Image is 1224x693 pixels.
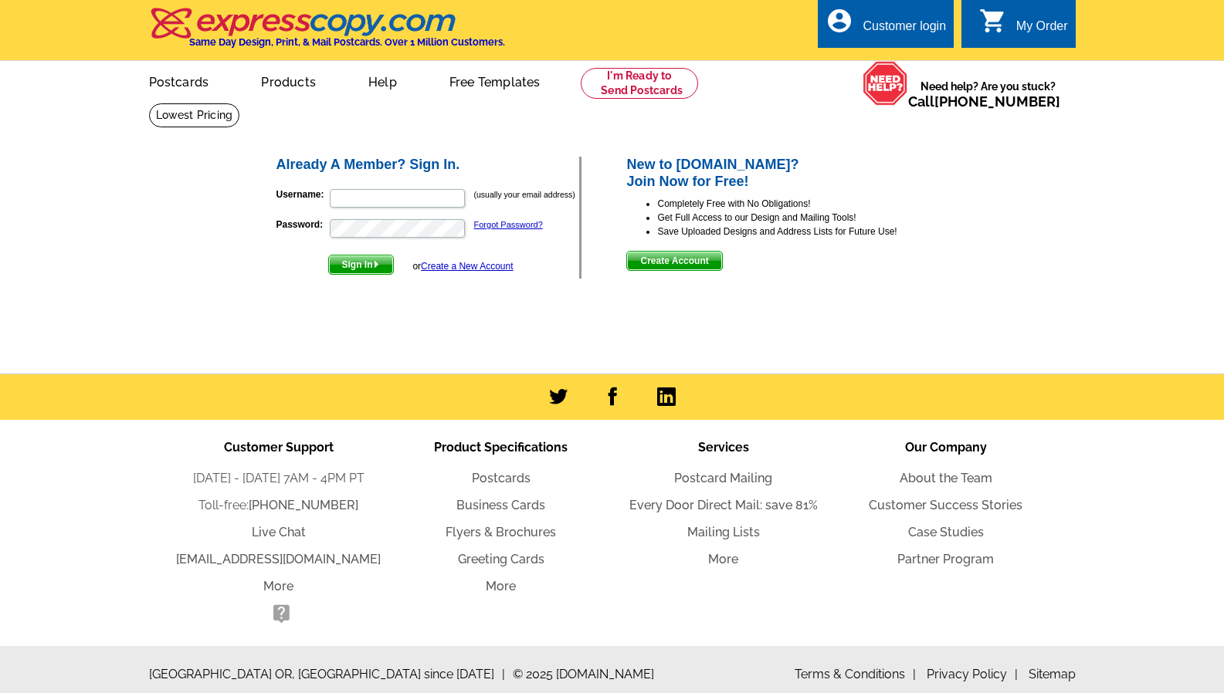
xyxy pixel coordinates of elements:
a: [PHONE_NUMBER] [934,93,1060,110]
li: Save Uploaded Designs and Address Lists for Future Use! [657,225,950,238]
span: Our Company [905,440,987,455]
li: Completely Free with No Obligations! [657,197,950,211]
button: Sign In [328,255,394,275]
a: Postcard Mailing [674,471,772,485]
a: account_circle Customer login [826,17,946,36]
span: Need help? Are you stuck? [908,79,1068,110]
a: [EMAIL_ADDRESS][DOMAIN_NAME] [176,552,381,566]
span: [GEOGRAPHIC_DATA] OR, [GEOGRAPHIC_DATA] since [DATE] [149,665,505,684]
a: About the Team [900,471,992,485]
i: shopping_cart [979,7,1007,35]
span: Customer Support [224,440,334,455]
li: Get Full Access to our Design and Mailing Tools! [657,211,950,225]
a: Case Studies [908,525,984,539]
a: Free Templates [425,63,565,99]
label: Password: [276,218,328,232]
a: Mailing Lists [687,525,760,539]
span: Services [698,440,749,455]
a: Postcards [124,63,234,99]
a: [PHONE_NUMBER] [249,498,358,512]
a: Privacy Policy [927,667,1018,681]
div: Customer login [863,19,946,41]
span: Product Specifications [434,440,568,455]
h4: Same Day Design, Print, & Mail Postcards. Over 1 Million Customers. [189,36,505,48]
a: Help [344,63,422,99]
a: Create a New Account [421,261,513,272]
i: account_circle [826,7,853,35]
a: Postcards [472,471,531,485]
a: shopping_cart My Order [979,17,1068,36]
a: Greeting Cards [458,552,544,566]
a: Products [236,63,341,99]
label: Username: [276,188,328,201]
span: Sign In [329,255,393,274]
div: or [412,259,513,273]
a: Business Cards [456,498,545,512]
li: Toll-free: [168,496,390,515]
a: Same Day Design, Print, & Mail Postcards. Over 1 Million Customers. [149,19,505,48]
small: (usually your email address) [474,190,575,199]
img: button-next-arrow-white.png [373,261,380,268]
a: Terms & Conditions [795,667,916,681]
a: Forgot Password? [474,220,543,229]
a: Every Door Direct Mail: save 81% [629,498,818,512]
a: More [263,579,293,593]
span: Create Account [627,252,721,270]
a: More [708,552,738,566]
a: Sitemap [1029,667,1076,681]
li: [DATE] - [DATE] 7AM - 4PM PT [168,469,390,488]
a: Flyers & Brochures [446,525,556,539]
a: Live Chat [252,525,306,539]
a: Partner Program [897,552,994,566]
span: Call [908,93,1060,110]
button: Create Account [626,251,722,271]
h2: New to [DOMAIN_NAME]? Join Now for Free! [626,157,950,190]
div: My Order [1016,19,1068,41]
h2: Already A Member? Sign In. [276,157,580,174]
a: More [486,579,516,593]
img: help [863,61,908,106]
a: Customer Success Stories [869,498,1022,512]
span: © 2025 [DOMAIN_NAME] [513,665,654,684]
